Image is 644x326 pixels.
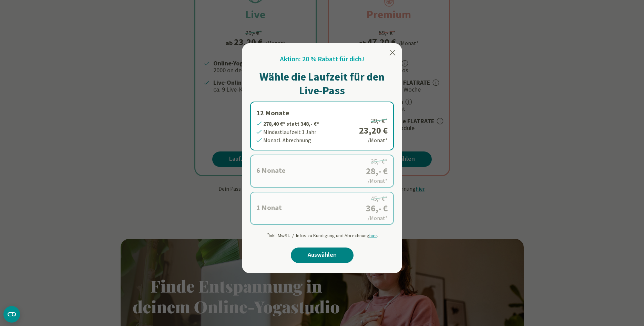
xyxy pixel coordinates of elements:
button: CMP-Widget öffnen [3,306,20,323]
a: Auswählen [291,248,354,263]
span: hier [369,232,377,239]
h2: Aktion: 20 % Rabatt für dich! [280,54,364,64]
div: Inkl. MwSt. / Infos zu Kündigung und Abrechnung . [266,229,378,239]
h1: Wähle die Laufzeit für den Live-Pass [250,70,394,97]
